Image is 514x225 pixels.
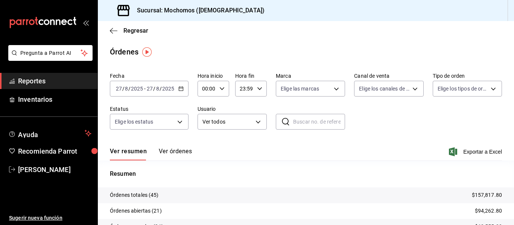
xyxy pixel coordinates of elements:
[475,207,502,215] p: $94,262.80
[131,86,143,92] input: ----
[18,146,91,156] span: Recomienda Parrot
[162,86,175,92] input: ----
[18,129,82,138] span: Ayuda
[235,73,267,79] label: Hora fin
[122,86,125,92] span: /
[18,94,91,104] span: Inventarios
[110,207,162,215] p: Órdenes abiertas (21)
[110,148,147,160] button: Ver resumen
[198,106,267,112] label: Usuario
[160,86,162,92] span: /
[9,214,91,222] span: Sugerir nueva función
[146,86,153,92] input: --
[202,118,253,126] span: Ver todos
[110,148,192,160] div: navigation tabs
[8,45,93,61] button: Pregunta a Parrot AI
[472,191,502,199] p: $157,817.80
[198,73,229,79] label: Hora inicio
[123,27,148,34] span: Regresar
[18,76,91,86] span: Reportes
[281,85,319,92] span: Elige las marcas
[131,6,265,15] h3: Sucursal: Mochomos ([DEMOGRAPHIC_DATA])
[128,86,131,92] span: /
[159,148,192,160] button: Ver órdenes
[354,73,423,79] label: Canal de venta
[110,73,189,79] label: Fecha
[433,73,502,79] label: Tipo de orden
[18,165,91,175] span: [PERSON_NAME]
[20,49,81,57] span: Pregunta a Parrot AI
[293,114,345,129] input: Buscar no. de referencia
[450,147,502,156] button: Exportar a Excel
[110,191,159,199] p: Órdenes totales (45)
[153,86,155,92] span: /
[438,85,488,92] span: Elige los tipos de orden
[156,86,160,92] input: --
[142,47,152,57] img: Tooltip marker
[276,73,345,79] label: Marca
[83,20,89,26] button: open_drawer_menu
[5,54,93,62] a: Pregunta a Parrot AI
[125,86,128,92] input: --
[144,86,146,92] span: -
[110,169,502,178] p: Resumen
[110,106,189,112] label: Estatus
[359,85,409,92] span: Elige los canales de venta
[115,118,153,125] span: Elige los estatus
[116,86,122,92] input: --
[110,27,148,34] button: Regresar
[110,46,138,57] div: Órdenes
